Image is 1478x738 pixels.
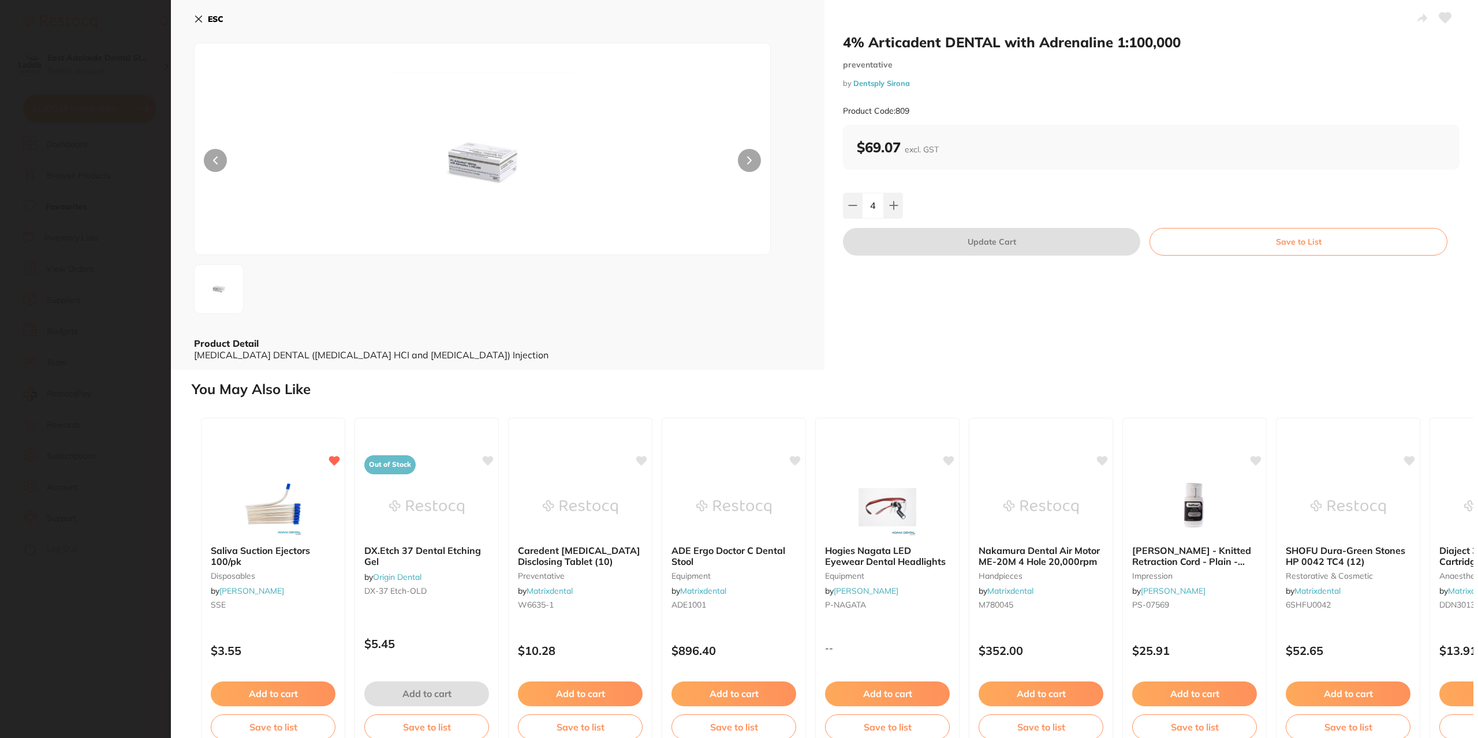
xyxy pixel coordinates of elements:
small: by [843,79,1460,88]
span: by [1132,586,1205,596]
span: by [1286,586,1341,596]
span: by [364,572,421,582]
small: M780045 [979,600,1103,609]
p: $896.40 [671,644,796,657]
button: Save to List [1149,228,1447,256]
small: Product Code: 809 [843,106,909,116]
img: DX.Etch 37 Dental Etching Gel [389,478,464,536]
small: SSE [211,600,335,609]
b: Product Detail [194,338,259,349]
img: Hogies Nagata LED Eyewear Dental Headlights [850,478,925,536]
span: by [825,586,898,596]
button: Add to cart [211,681,335,706]
b: ADE Ergo Doctor C Dental Stool [671,545,796,567]
button: Add to cart [979,681,1103,706]
small: W6635-1 [518,600,643,609]
a: Matrixdental [527,586,573,596]
small: handpieces [979,571,1103,580]
button: Add to cart [1286,681,1410,706]
span: by [518,586,573,596]
b: Caredent Dental Plaque Disclosing Tablet (10) [518,545,643,567]
p: $25.91 [1132,644,1257,657]
small: DX-37 Etch-OLD [364,586,489,595]
img: Nakamura Dental Air Motor ME-20M 4 Hole 20,000rpm [1003,478,1078,536]
div: [MEDICAL_DATA] DENTAL ([MEDICAL_DATA] HCI and [MEDICAL_DATA]) Injection [194,350,801,360]
img: LTgwOS5qcGc [309,72,655,254]
small: restorative & cosmetic [1286,571,1410,580]
img: Pascal KnitTrax - Knitted Retraction Cord - Plain - #000 [1157,478,1232,536]
b: DX.Etch 37 Dental Etching Gel [364,545,489,567]
div: -- [816,643,959,653]
span: by [979,586,1033,596]
small: ADE1001 [671,600,796,609]
small: disposables [211,571,335,580]
b: $69.07 [857,138,939,156]
a: Origin Dental [373,572,421,582]
a: [PERSON_NAME] [1141,586,1205,596]
p: $52.65 [1286,644,1410,657]
a: Matrixdental [680,586,726,596]
button: Add to cart [364,681,489,706]
p: $352.00 [979,644,1103,657]
button: ESC [194,9,223,29]
span: excl. GST [905,144,939,155]
button: Add to cart [825,681,950,706]
small: 6SHFU0042 [1286,600,1410,609]
small: preventative [518,571,643,580]
small: equipment [671,571,796,580]
h2: You May Also Like [192,381,1473,398]
button: Add to cart [1132,681,1257,706]
p: $10.28 [518,644,643,657]
b: SHOFU Dura-Green Stones HP 0042 TC4 (12) [1286,545,1410,567]
img: Saliva Suction Ejectors 100/pk [236,478,311,536]
small: equipment [825,571,950,580]
img: LTgwOS5qcGc [198,268,240,310]
img: SHOFU Dura-Green Stones HP 0042 TC4 (12) [1311,478,1386,536]
h2: 4% Articadent DENTAL with Adrenaline 1:100,000 [843,33,1460,51]
b: Nakamura Dental Air Motor ME-20M 4 Hole 20,000rpm [979,545,1103,567]
span: by [211,586,284,596]
span: Out of Stock [364,455,416,474]
a: [PERSON_NAME] [219,586,284,596]
a: Matrixdental [1294,586,1341,596]
img: ADE Ergo Doctor C Dental Stool [696,478,771,536]
b: Hogies Nagata LED Eyewear Dental Headlights [825,545,950,567]
b: Pascal KnitTrax - Knitted Retraction Cord - Plain - #000 [1132,545,1257,567]
a: Matrixdental [987,586,1033,596]
b: ESC [208,14,223,24]
p: $3.55 [211,644,335,657]
small: impression [1132,571,1257,580]
small: PS-07569 [1132,600,1257,609]
span: by [671,586,726,596]
small: P-NAGATA [825,600,950,609]
small: preventative [843,60,1460,70]
a: [PERSON_NAME] [834,586,898,596]
button: Add to cart [671,681,796,706]
b: Saliva Suction Ejectors 100/pk [211,545,335,567]
p: $5.45 [364,637,489,650]
button: Update Cart [843,228,1140,256]
img: Caredent Dental Plaque Disclosing Tablet (10) [543,478,618,536]
button: Add to cart [518,681,643,706]
a: Dentsply Sirona [853,78,910,88]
